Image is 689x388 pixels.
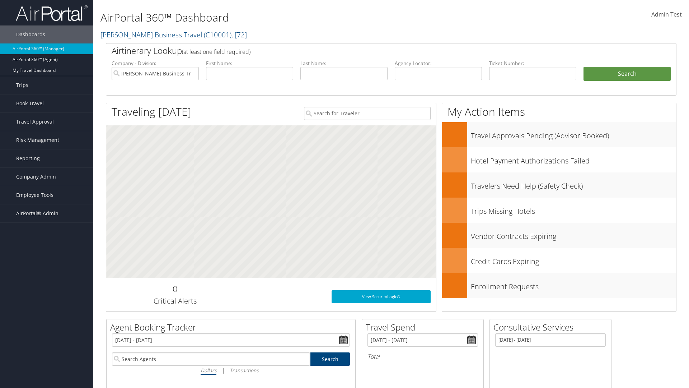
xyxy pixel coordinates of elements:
[442,122,676,147] a: Travel Approvals Pending (Advisor Booked)
[442,104,676,119] h1: My Action Items
[367,352,478,360] h6: Total
[471,177,676,191] h3: Travelers Need Help (Safety Check)
[471,127,676,141] h3: Travel Approvals Pending (Advisor Booked)
[16,26,45,43] span: Dashboards
[442,172,676,198] a: Travelers Need Help (Safety Check)
[471,203,676,216] h3: Trips Missing Hotels
[16,131,59,149] span: Risk Management
[300,60,388,67] label: Last Name:
[304,107,431,120] input: Search for Traveler
[395,60,482,67] label: Agency Locator:
[16,94,44,112] span: Book Travel
[442,223,676,248] a: Vendor Contracts Expiring
[112,296,238,306] h3: Critical Alerts
[651,4,682,26] a: Admin Test
[471,228,676,241] h3: Vendor Contracts Expiring
[471,278,676,292] h3: Enrollment Requests
[442,248,676,273] a: Credit Cards Expiring
[442,198,676,223] a: Trips Missing Hotels
[110,321,355,333] h2: Agent Booking Tracker
[332,290,431,303] a: View SecurityLogic®
[100,30,247,40] a: [PERSON_NAME] Business Travel
[182,48,250,56] span: (at least one field required)
[16,76,28,94] span: Trips
[230,367,258,374] i: Transactions
[16,149,40,167] span: Reporting
[16,168,56,186] span: Company Admin
[100,10,488,25] h1: AirPortal 360™ Dashboard
[112,283,238,295] h2: 0
[16,204,58,222] span: AirPortal® Admin
[366,321,483,333] h2: Travel Spend
[112,104,191,119] h1: Traveling [DATE]
[583,67,671,81] button: Search
[204,30,231,40] span: ( C10001 )
[112,366,350,375] div: |
[493,321,611,333] h2: Consultative Services
[651,10,682,18] span: Admin Test
[201,367,216,374] i: Dollars
[471,152,676,166] h3: Hotel Payment Authorizations Failed
[471,253,676,267] h3: Credit Cards Expiring
[112,352,310,366] input: Search Agents
[112,45,623,57] h2: Airtinerary Lookup
[489,60,576,67] label: Ticket Number:
[231,30,247,40] span: , [ 72 ]
[310,352,350,366] a: Search
[112,60,199,67] label: Company - Division:
[16,186,53,204] span: Employee Tools
[16,5,88,22] img: airportal-logo.png
[442,273,676,298] a: Enrollment Requests
[16,113,54,131] span: Travel Approval
[206,60,293,67] label: First Name:
[442,147,676,172] a: Hotel Payment Authorizations Failed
